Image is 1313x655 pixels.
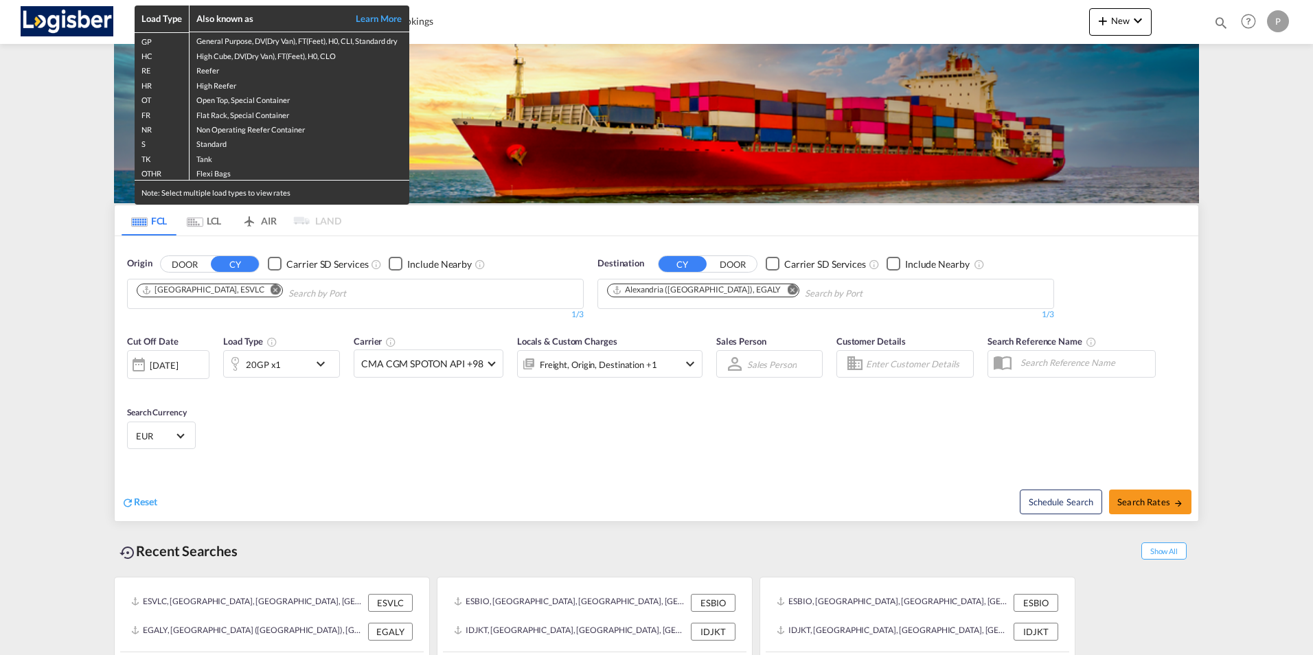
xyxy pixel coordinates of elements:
[190,106,409,121] td: Flat Rack, Special Container
[190,135,409,150] td: Standard
[190,62,409,76] td: Reefer
[190,32,409,47] td: General Purpose, DV(Dry Van), FT(Feet), H0, CLI, Standard dry
[190,91,409,106] td: Open Top, Special Container
[190,165,409,180] td: Flexi Bags
[135,77,190,91] td: HR
[190,121,409,135] td: Non Operating Reefer Container
[190,77,409,91] td: High Reefer
[190,150,409,165] td: Tank
[135,135,190,150] td: S
[190,47,409,62] td: High Cube, DV(Dry Van), FT(Feet), H0, CLO
[135,165,190,180] td: OTHR
[135,32,190,47] td: GP
[135,106,190,121] td: FR
[135,5,190,32] th: Load Type
[135,181,409,205] div: Note: Select multiple load types to view rates
[135,62,190,76] td: RE
[135,150,190,165] td: TK
[196,12,341,25] div: Also known as
[135,91,190,106] td: OT
[135,121,190,135] td: NR
[135,47,190,62] td: HC
[341,12,402,25] a: Learn More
